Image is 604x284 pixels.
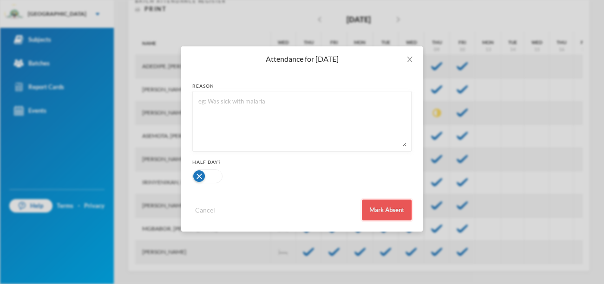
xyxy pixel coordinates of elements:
div: Half Day? [192,159,412,166]
div: Attendance for [DATE] [192,54,412,64]
button: Mark Absent [362,200,412,220]
div: reason [192,83,412,90]
button: Cancel [192,205,218,215]
i: icon: close [406,56,414,63]
button: Close [397,46,423,72]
